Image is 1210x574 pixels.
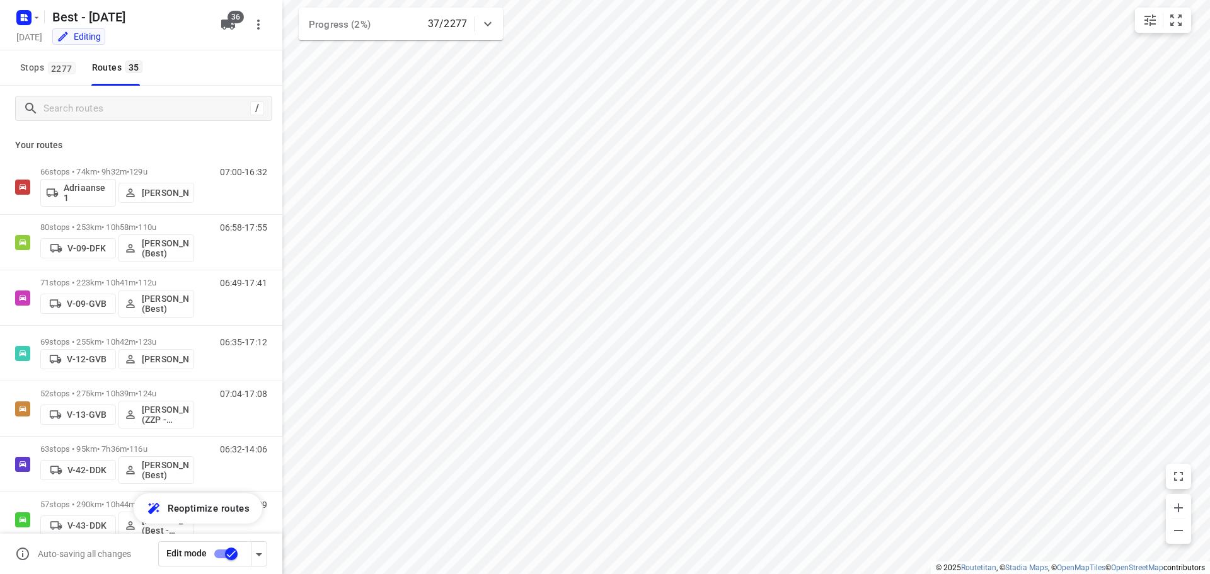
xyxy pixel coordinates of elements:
p: V-12-GVB [67,354,107,364]
div: / [250,101,264,115]
span: • [135,278,138,287]
p: 66 stops • 74km • 9h32m [40,167,194,176]
span: Edit mode [166,548,207,558]
h5: Best - [DATE] [47,7,210,27]
span: Progress (2%) [309,19,371,30]
p: 63 stops • 95km • 7h36m [40,444,194,454]
div: You are currently in edit mode. [57,30,101,43]
p: V-09-GVB [67,299,107,309]
span: • [135,389,138,398]
p: 37/2277 [428,16,467,32]
span: 123u [138,337,156,347]
button: [PERSON_NAME] (Best - ZZP) [118,512,194,539]
span: 129u [129,167,147,176]
p: [PERSON_NAME] [142,188,188,198]
p: 69 stops • 255km • 10h42m [40,337,194,347]
p: 07:00-16:32 [220,167,267,177]
span: 116u [129,444,147,454]
p: 06:32-14:06 [220,444,267,454]
a: Stadia Maps [1005,563,1048,572]
span: 35 [125,60,142,73]
button: 36 [216,12,241,37]
li: © 2025 , © , © © contributors [936,563,1205,572]
p: 71 stops • 223km • 10h41m [40,278,194,287]
p: [PERSON_NAME] [142,354,188,364]
p: [PERSON_NAME] (ZZP - Best) [142,405,188,425]
span: • [127,167,129,176]
p: 80 stops • 253km • 10h58m [40,222,194,232]
p: 57 stops • 290km • 10h44m [40,500,194,509]
p: 07:04-17:08 [220,389,267,399]
button: [PERSON_NAME] [118,183,194,203]
p: [PERSON_NAME] (Best) [142,294,188,314]
button: V-43-DDK [40,515,116,536]
h5: Project date [11,30,47,44]
span: 36 [228,11,244,23]
button: [PERSON_NAME] (Best) [118,234,194,262]
span: • [127,444,129,454]
div: small contained button group [1135,8,1191,33]
a: OpenMapTiles [1057,563,1105,572]
button: [PERSON_NAME] (Best) [118,290,194,318]
button: Adriaanse 1 [40,179,116,207]
button: [PERSON_NAME] (ZZP - Best) [118,401,194,428]
p: 52 stops • 275km • 10h39m [40,389,194,398]
span: 110u [138,222,156,232]
div: Driver app settings [251,546,267,561]
span: 112u [138,278,156,287]
p: 06:35-17:12 [220,337,267,347]
p: V-42-DDK [67,465,107,475]
p: V-13-GVB [67,410,107,420]
div: Routes [92,60,146,76]
button: V-09-DFK [40,238,116,258]
p: Adriaanse 1 [64,183,110,203]
button: V-09-GVB [40,294,116,314]
button: Reoptimize routes [134,493,262,524]
div: Progress (2%)37/2277 [299,8,503,40]
button: V-42-DDK [40,460,116,480]
span: • [135,337,138,347]
p: 06:58-17:55 [220,222,267,232]
p: 06:49-17:41 [220,278,267,288]
span: • [135,222,138,232]
p: [PERSON_NAME] (Best - ZZP) [142,515,188,536]
button: More [246,12,271,37]
p: Auto-saving all changes [38,549,131,559]
button: V-12-GVB [40,349,116,369]
p: Your routes [15,139,267,152]
input: Search routes [43,99,250,118]
p: V-43-DDK [67,520,107,531]
button: Map settings [1138,8,1163,33]
span: 124u [138,389,156,398]
span: 2277 [48,62,76,74]
a: Routetitan [961,563,996,572]
a: OpenStreetMap [1111,563,1163,572]
span: Stops [20,60,79,76]
p: V-09-DFK [67,243,106,253]
button: [PERSON_NAME] (Best) [118,456,194,484]
span: Reoptimize routes [168,500,250,517]
button: [PERSON_NAME] [118,349,194,369]
p: [PERSON_NAME] (Best) [142,460,188,480]
p: [PERSON_NAME] (Best) [142,238,188,258]
button: V-13-GVB [40,405,116,425]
